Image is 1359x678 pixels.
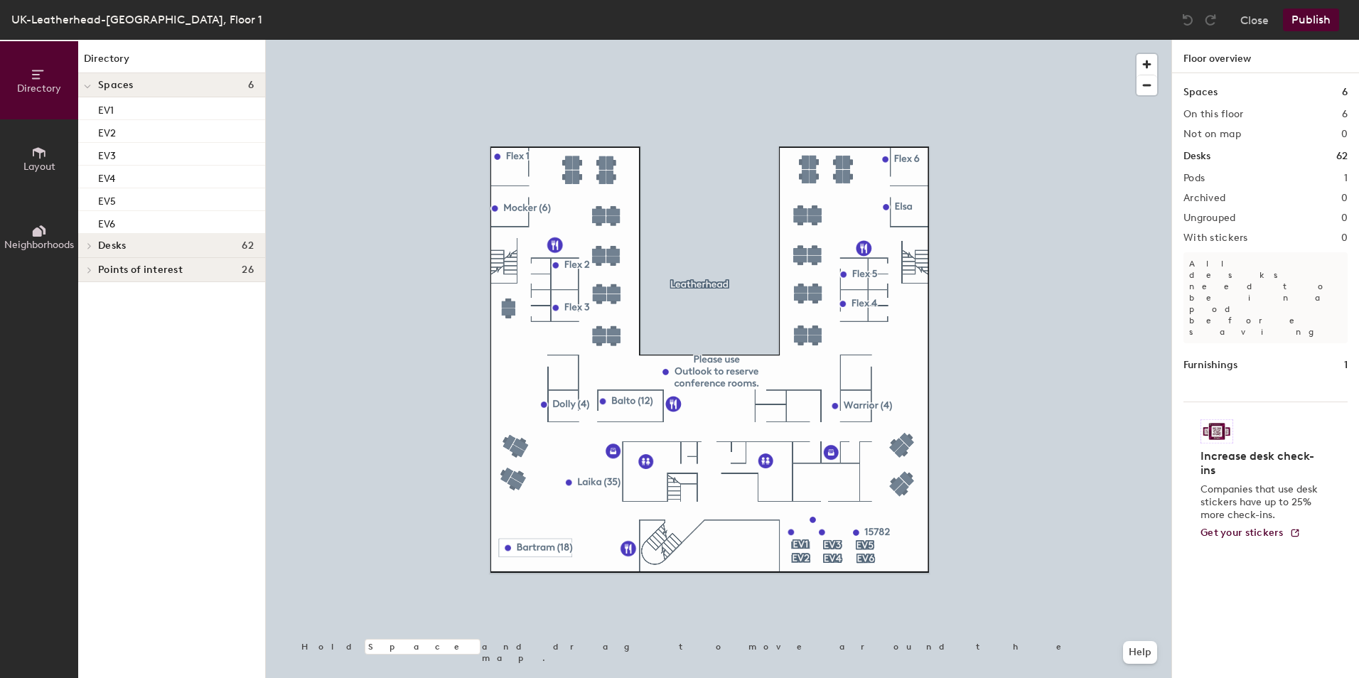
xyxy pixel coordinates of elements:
a: Get your stickers [1200,527,1301,539]
p: Companies that use desk stickers have up to 25% more check-ins. [1200,483,1322,522]
h2: On this floor [1183,109,1244,120]
h2: Pods [1183,173,1205,184]
button: Publish [1283,9,1339,31]
h4: Increase desk check-ins [1200,449,1322,478]
h2: Archived [1183,193,1225,204]
span: Points of interest [98,264,183,276]
h2: 6 [1342,109,1348,120]
h1: 6 [1342,85,1348,100]
span: 62 [242,240,254,252]
span: Directory [17,82,61,95]
h1: Furnishings [1183,357,1237,373]
button: Help [1123,641,1157,664]
span: Neighborhoods [4,239,74,251]
h1: Directory [78,51,265,73]
h2: 0 [1341,193,1348,204]
h2: Ungrouped [1183,212,1236,224]
span: Spaces [98,80,134,91]
p: EV1 [98,100,114,117]
h2: 0 [1341,129,1348,140]
span: Layout [23,161,55,173]
p: All desks need to be in a pod before saving [1183,252,1348,343]
span: Get your stickers [1200,527,1284,539]
h2: With stickers [1183,232,1248,244]
button: Close [1240,9,1269,31]
h2: 1 [1344,173,1348,184]
h1: 1 [1344,357,1348,373]
span: 26 [242,264,254,276]
h2: 0 [1341,232,1348,244]
span: 6 [248,80,254,91]
p: EV4 [98,168,115,185]
img: Undo [1181,13,1195,27]
p: EV3 [98,146,116,162]
h1: 62 [1336,149,1348,164]
h2: Not on map [1183,129,1241,140]
h1: Spaces [1183,85,1218,100]
img: Redo [1203,13,1218,27]
h1: Floor overview [1172,40,1359,73]
img: Sticker logo [1200,419,1233,443]
span: Desks [98,240,126,252]
div: UK-Leatherhead-[GEOGRAPHIC_DATA], Floor 1 [11,11,262,28]
h1: Desks [1183,149,1210,164]
p: EV2 [98,123,116,139]
p: EV5 [98,191,116,208]
h2: 0 [1341,212,1348,224]
p: EV6 [98,214,115,230]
